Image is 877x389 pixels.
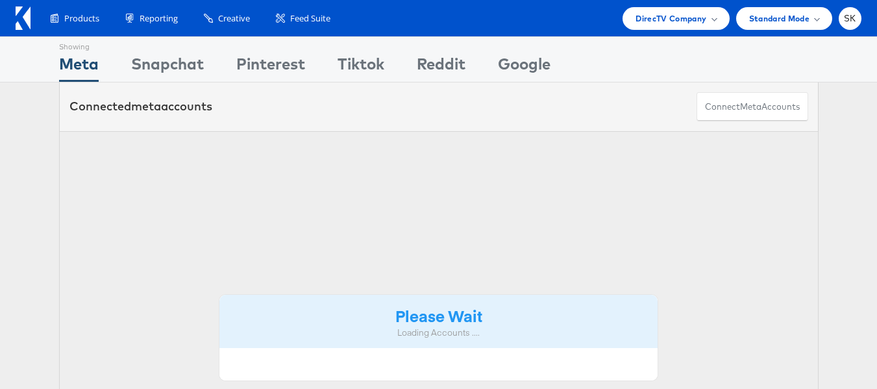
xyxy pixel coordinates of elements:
[59,53,99,82] div: Meta
[636,12,706,25] span: DirecTV Company
[140,12,178,25] span: Reporting
[64,12,99,25] span: Products
[131,53,204,82] div: Snapchat
[59,37,99,53] div: Showing
[290,12,330,25] span: Feed Suite
[229,327,648,339] div: Loading Accounts ....
[740,101,761,113] span: meta
[218,12,250,25] span: Creative
[417,53,465,82] div: Reddit
[338,53,384,82] div: Tiktok
[697,92,808,121] button: ConnectmetaAccounts
[395,305,482,326] strong: Please Wait
[498,53,550,82] div: Google
[749,12,809,25] span: Standard Mode
[69,98,212,115] div: Connected accounts
[236,53,305,82] div: Pinterest
[844,14,856,23] span: SK
[131,99,161,114] span: meta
